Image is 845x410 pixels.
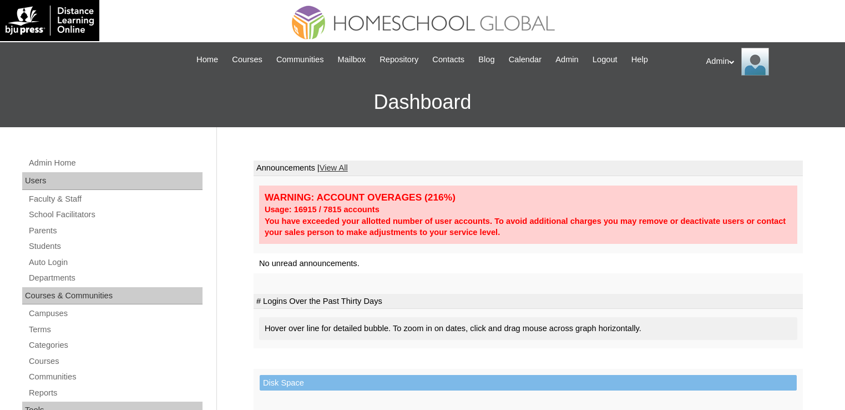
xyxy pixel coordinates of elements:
span: Contacts [432,53,464,66]
span: Logout [593,53,618,66]
a: Faculty & Staff [28,192,203,206]
div: You have exceeded your allotted number of user accounts. To avoid additional charges you may remo... [265,216,792,238]
a: Reports [28,386,203,400]
span: Mailbox [338,53,366,66]
div: Users [22,172,203,190]
a: Communities [28,370,203,384]
td: # Logins Over the Past Thirty Days [254,294,803,309]
a: Repository [374,53,424,66]
td: No unread announcements. [254,253,803,274]
a: Calendar [503,53,547,66]
img: Admin Homeschool Global [741,48,769,76]
span: Communities [276,53,324,66]
div: Admin [706,48,834,76]
a: Contacts [427,53,470,66]
a: Communities [271,53,330,66]
div: Hover over line for detailed bubble. To zoom in on dates, click and drag mouse across graph horiz... [259,317,797,340]
a: Auto Login [28,256,203,269]
td: Announcements | [254,161,803,176]
a: View All [320,163,348,172]
a: Parents [28,224,203,238]
a: Blog [473,53,500,66]
div: Courses & Communities [22,287,203,305]
a: Terms [28,323,203,337]
span: Calendar [509,53,542,66]
a: Courses [28,354,203,368]
a: Home [191,53,224,66]
span: Courses [232,53,262,66]
img: logo-white.png [6,6,94,36]
a: Campuses [28,307,203,321]
a: Admin [550,53,584,66]
a: Courses [226,53,268,66]
a: School Facilitators [28,208,203,222]
td: Disk Space [260,375,797,391]
div: WARNING: ACCOUNT OVERAGES (216%) [265,191,792,204]
strong: Usage: 16915 / 7815 accounts [265,205,380,214]
a: Categories [28,338,203,352]
span: Home [196,53,218,66]
a: Departments [28,271,203,285]
span: Repository [380,53,418,66]
a: Mailbox [332,53,372,66]
a: Logout [587,53,623,66]
a: Students [28,239,203,253]
span: Blog [478,53,494,66]
span: Help [631,53,648,66]
h3: Dashboard [6,77,839,127]
a: Admin Home [28,156,203,170]
span: Admin [555,53,579,66]
a: Help [626,53,654,66]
